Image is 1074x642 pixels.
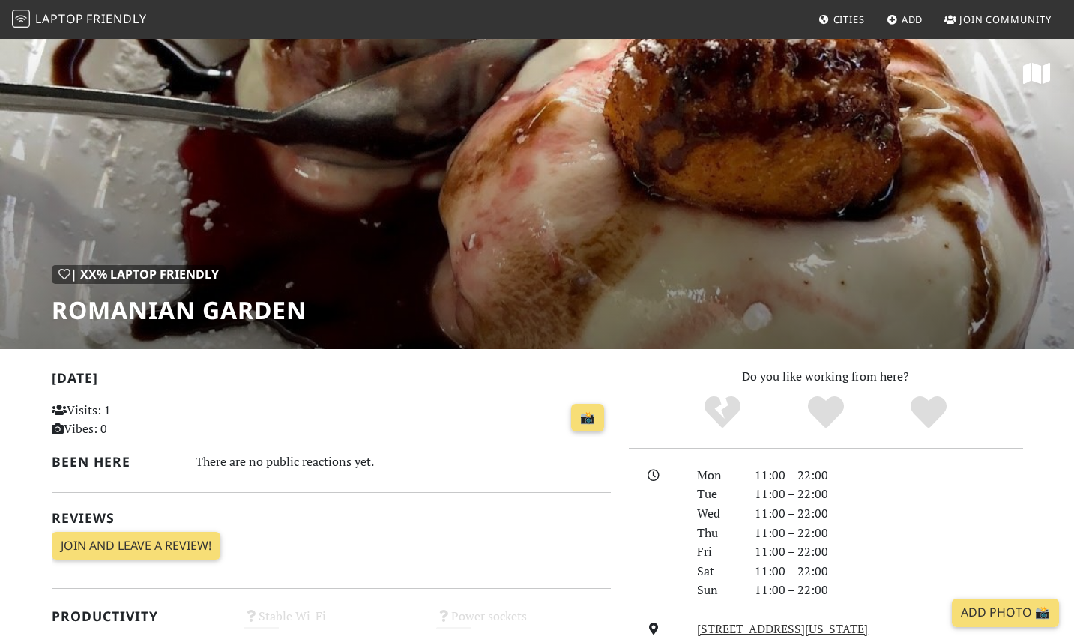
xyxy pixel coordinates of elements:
a: Add [881,6,929,33]
div: Sun [688,581,745,600]
span: Add [902,13,923,26]
div: No [671,394,774,431]
div: 11:00 – 22:00 [746,542,1032,562]
div: 11:00 – 22:00 [746,485,1032,504]
a: Join and leave a review! [52,532,220,560]
h2: [DATE] [52,370,611,392]
a: LaptopFriendly LaptopFriendly [12,7,147,33]
div: Mon [688,466,745,485]
p: Visits: 1 Vibes: 0 [52,401,226,439]
div: 11:00 – 22:00 [746,504,1032,524]
div: Wed [688,504,745,524]
div: Yes [774,394,878,431]
div: There are no public reactions yet. [196,451,611,473]
h2: Productivity [52,608,226,624]
a: 📸 [571,404,604,432]
div: 11:00 – 22:00 [746,581,1032,600]
div: Thu [688,524,745,543]
h2: Been here [52,454,178,470]
h1: Romanian Garden [52,296,307,324]
span: Cities [833,13,865,26]
div: Power sockets [427,605,620,641]
img: LaptopFriendly [12,10,30,28]
div: 11:00 – 22:00 [746,466,1032,485]
p: Do you like working from here? [629,367,1023,387]
h2: Reviews [52,510,611,526]
div: 11:00 – 22:00 [746,524,1032,543]
div: Definitely! [877,394,980,431]
a: [STREET_ADDRESS][US_STATE] [697,620,868,637]
div: Tue [688,485,745,504]
span: Join Community [959,13,1052,26]
a: Cities [812,6,871,33]
span: Friendly [86,10,146,27]
div: Stable Wi-Fi [235,605,427,641]
a: Add Photo 📸 [952,599,1059,627]
div: | XX% Laptop Friendly [52,265,226,285]
div: Fri [688,542,745,562]
span: Laptop [35,10,84,27]
a: Join Community [938,6,1058,33]
div: Sat [688,562,745,581]
div: 11:00 – 22:00 [746,562,1032,581]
